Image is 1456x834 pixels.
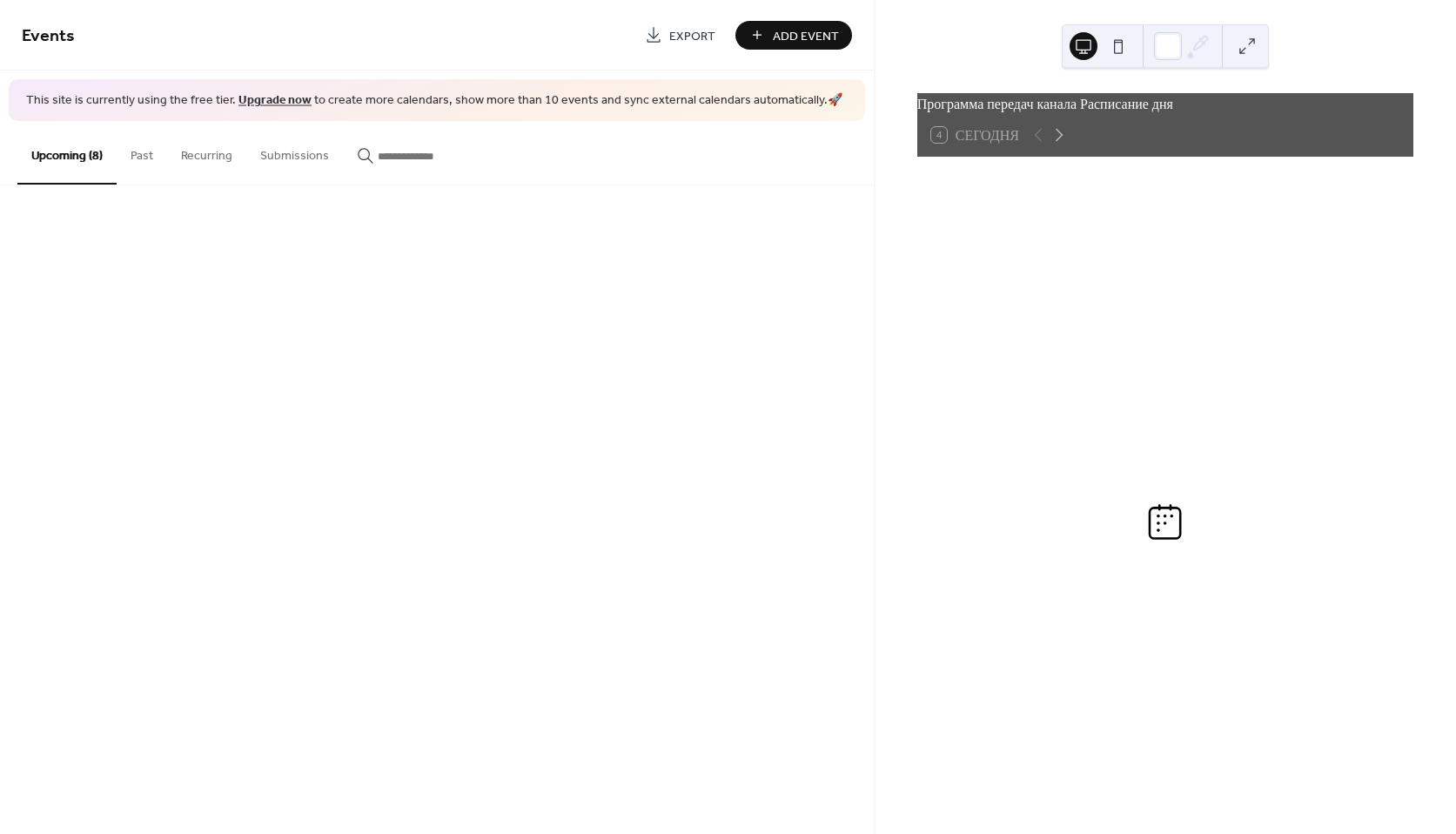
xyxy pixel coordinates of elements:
[246,121,343,183] button: Submissions
[117,121,167,183] button: Past
[917,93,1413,114] div: Программа передач канала Расписание дня
[26,92,842,110] span: This site is currently using the free tier. to create more calendars, show more than 10 events an...
[238,89,312,112] a: Upgrade now
[773,27,839,45] span: Add Event
[669,27,715,45] span: Export
[167,121,246,183] button: Recurring
[735,21,852,50] button: Add Event
[17,121,117,185] button: Upcoming (8)
[632,21,728,50] a: Export
[22,19,75,53] span: Events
